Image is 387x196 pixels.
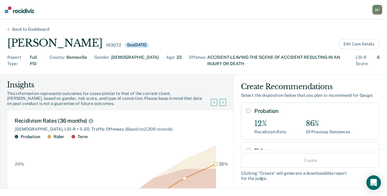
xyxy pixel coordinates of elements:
div: M J [372,5,382,15]
div: Report Type : [7,54,29,67]
div: Clicking " Create " will generate a downloadable report for the judge. [241,171,379,181]
div: 12% [254,119,286,128]
label: Rider [254,147,374,154]
text: 20% [15,162,24,166]
div: Age : [166,54,175,67]
div: 86% [306,119,350,128]
button: MJ [372,5,382,15]
button: Edit Case Details [338,39,380,49]
div: [DEMOGRAPHIC_DATA] [111,54,159,67]
span: (Based on 2,308 records ) [125,127,173,131]
div: Recidivism Rates (36 months) [15,117,229,124]
div: LSI-R Score : [356,54,376,67]
div: Full PSI [30,54,42,67]
div: Bonneville [66,54,87,67]
div: 23 [176,54,182,67]
img: Recidiviz [5,6,34,13]
div: [PERSON_NAME] [7,37,102,49]
div: Offense : [189,54,206,67]
div: ACCIDENT-LEAVING THE SCENE OF ACCIDENT RESULTING IN AN INJURY OR DEATH [207,54,348,67]
div: Select the disposition below that you plan to recommend for Gauge . [241,93,379,98]
div: Of Previous Sentences [306,129,350,135]
button: Create [241,153,379,168]
div: [DEMOGRAPHIC_DATA], LSI-R = 0-20, Traffic Offenses [15,127,229,132]
div: Term [78,134,87,139]
div: Recidivism Rate [254,129,286,135]
div: This information represents outcomes for cases similar to that of the current client, [PERSON_NAM... [7,91,218,106]
div: Insights [7,80,218,90]
div: Gender : [94,54,110,67]
div: Open Intercom Messenger [366,175,381,190]
div: Probation [21,134,40,139]
div: Create Recommendations [241,82,379,92]
div: Due [DATE] [125,42,149,48]
label: Probation [254,108,374,114]
div: County : [50,54,65,67]
div: 6 [377,54,380,67]
div: 163072 [106,43,121,48]
div: Rider [54,134,64,139]
div: Back to Dashboard [5,27,57,32]
text: 20% [219,162,228,166]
